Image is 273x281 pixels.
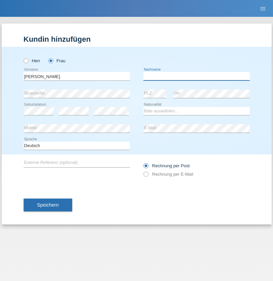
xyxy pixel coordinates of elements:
input: Frau [48,58,53,63]
input: Rechnung per Post [143,163,148,172]
label: Rechnung per Post [143,163,190,168]
a: menu [256,6,270,10]
span: Speichern [37,202,59,208]
h1: Kundin hinzufügen [24,35,250,43]
input: Rechnung per E-Mail [143,172,148,180]
i: menu [260,5,266,12]
input: Herr [24,58,28,63]
label: Herr [24,58,40,63]
label: Frau [48,58,65,63]
label: Rechnung per E-Mail [143,172,193,177]
button: Speichern [24,199,72,211]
